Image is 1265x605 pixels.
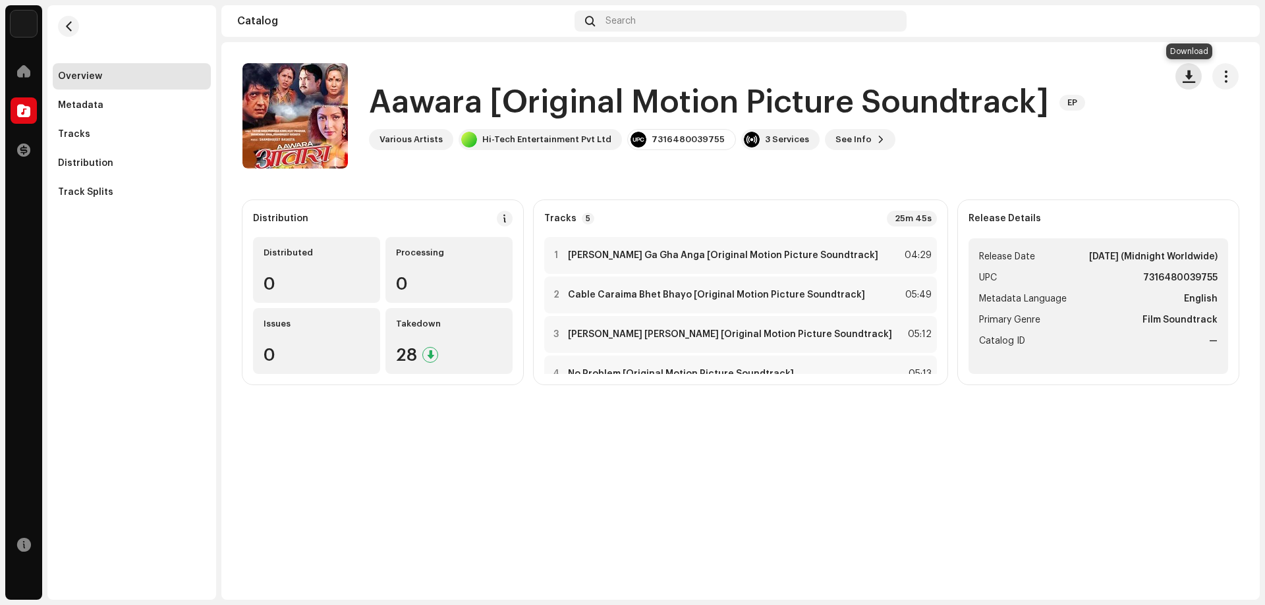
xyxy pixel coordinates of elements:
[58,129,90,140] div: Tracks
[582,213,594,224] p-badge: 5
[1209,333,1218,349] strong: —
[253,213,308,224] div: Distribution
[1089,249,1218,265] strong: [DATE] (Midnight Worldwide)
[979,333,1025,349] span: Catalog ID
[1143,270,1218,286] strong: 7316480039755
[1059,95,1085,111] span: EP
[825,129,895,150] button: See Info
[58,158,113,169] div: Distribution
[58,100,103,111] div: Metadata
[58,187,113,197] div: Track Splits
[53,179,211,205] re-m-nav-item: Track Splits
[835,126,872,153] span: See Info
[903,366,932,382] div: 05:13
[887,211,937,226] div: 25m 45s
[979,291,1067,307] span: Metadata Language
[903,248,932,263] div: 04:29
[605,16,636,26] span: Search
[568,250,878,261] strong: [PERSON_NAME] Ga Gha Anga [Original Motion Picture Soundtrack]
[979,270,997,286] span: UPC
[903,327,932,342] div: 05:12
[765,134,809,145] div: 3 Services
[482,134,611,145] div: Hi-Tech Entertainment Pvt Ltd
[264,319,370,329] div: Issues
[58,71,102,82] div: Overview
[1184,291,1218,307] strong: English
[53,63,211,90] re-m-nav-item: Overview
[53,92,211,118] re-m-nav-item: Metadata
[369,82,1049,124] h1: Aawara [Original Motion Picture Soundtrack]
[544,213,576,224] strong: Tracks
[237,16,569,26] div: Catalog
[979,249,1035,265] span: Release Date
[568,290,865,300] strong: Cable Caraima Bhet Bhayo [Original Motion Picture Soundtrack]
[568,369,794,379] strong: No Problem [Original Motion Picture Soundtrack]
[969,213,1041,224] strong: Release Details
[903,287,932,303] div: 05:49
[53,121,211,147] re-m-nav-item: Tracks
[11,11,37,37] img: 10d72f0b-d06a-424f-aeaa-9c9f537e57b6
[568,329,892,340] strong: [PERSON_NAME] [PERSON_NAME] [Original Motion Picture Soundtrack]
[1223,11,1244,32] img: f6b83e16-e947-4fc9-9cc2-434e4cbb8497
[264,248,370,258] div: Distributed
[396,248,502,258] div: Processing
[379,134,443,145] div: Various Artists
[979,312,1040,328] span: Primary Genre
[53,150,211,176] re-m-nav-item: Distribution
[396,319,502,329] div: Takedown
[652,134,725,145] div: 7316480039755
[1142,312,1218,328] strong: Film Soundtrack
